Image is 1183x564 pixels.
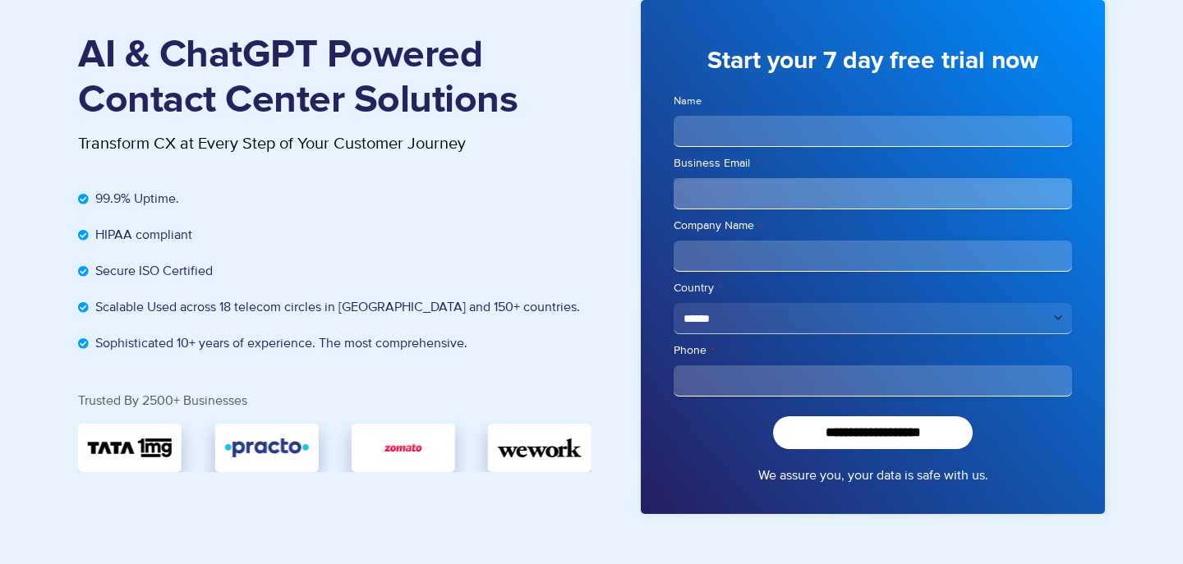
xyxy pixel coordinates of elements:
[88,433,172,462] img: TATA_1mg_Logo.svg
[674,218,1072,234] label: Company Name
[674,45,1072,77] h3: Start your 7 day free trial now
[78,131,591,156] p: Transform CX at Every Step of Your Customer Journey
[91,333,467,353] span: Sophisticated 10+ years of experience. The most comprehensive.
[91,261,213,281] span: Secure ISO Certified
[352,424,455,472] div: 3 / 5
[498,433,582,462] img: wework.svg
[758,465,988,485] a: We assure you, your data is safe with us.
[488,424,591,472] div: 4 / 5
[78,394,591,407] div: Trusted By 2500+ Businesses
[674,280,1072,296] label: Country
[376,433,430,462] img: zomato.jpg
[674,94,1072,109] label: Name
[214,424,318,472] div: 2 / 5
[78,424,591,472] div: Image Carousel
[674,342,1072,359] label: Phone
[224,433,308,462] img: Practo-logo
[674,155,1072,172] label: Business Email
[78,33,591,123] h1: AI & ChatGPT Powered Contact Center Solutions
[91,297,580,317] span: Scalable Used across 18 telecom circles in [GEOGRAPHIC_DATA] and 150+ countries.
[91,225,192,245] span: HIPAA compliant
[78,424,182,472] div: 1 / 5
[91,189,179,209] span: 99.9% Uptime.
